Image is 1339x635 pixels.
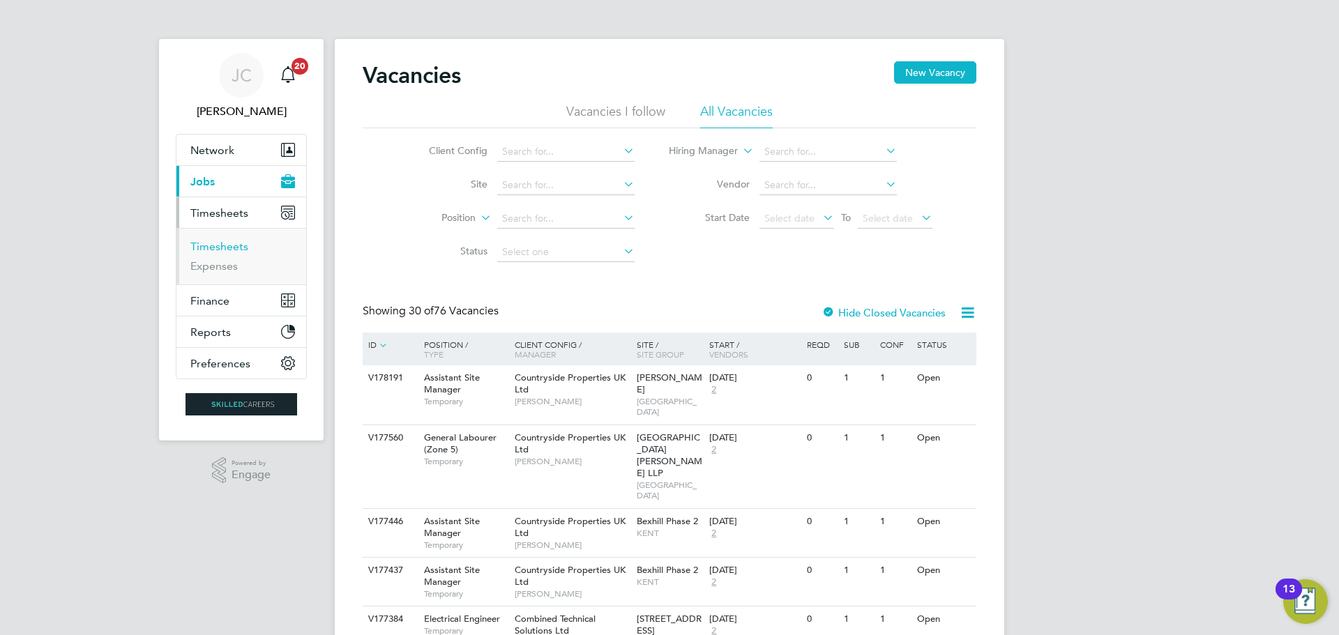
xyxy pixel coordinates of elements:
label: Site [407,178,487,190]
div: 1 [877,509,913,535]
button: Timesheets [176,197,306,228]
span: Temporary [424,456,508,467]
span: [PERSON_NAME] [515,396,630,407]
div: Status [914,332,974,356]
div: 1 [840,509,877,535]
a: Powered byEngage [212,457,271,484]
label: Vendor [669,178,750,190]
span: [PERSON_NAME] [515,588,630,599]
span: 2 [709,576,718,588]
a: 20 [274,53,302,98]
button: Finance [176,285,306,316]
span: Assistant Site Manager [424,564,480,588]
div: Open [914,606,974,632]
div: Site / [633,332,706,366]
span: [GEOGRAPHIC_DATA] [637,480,703,501]
input: Search for... [497,142,635,162]
img: skilledcareers-logo-retina.png [186,393,297,415]
div: 0 [803,425,840,451]
div: 1 [840,425,877,451]
label: Start Date [669,211,750,224]
nav: Main navigation [159,39,324,441]
span: 20 [292,58,308,75]
div: V178191 [365,365,414,391]
a: Timesheets [190,240,248,253]
button: Reports [176,316,306,347]
span: [PERSON_NAME] [515,540,630,551]
div: 1 [877,365,913,391]
div: Position / [414,332,511,366]
span: Vendors [709,349,748,360]
div: Showing [363,304,501,319]
span: James Croom [176,103,307,120]
a: JC[PERSON_NAME] [176,53,307,120]
div: Open [914,509,974,535]
span: Manager [515,349,556,360]
input: Select one [497,243,635,262]
div: V177384 [365,606,414,632]
span: Assistant Site Manager [424,372,480,395]
div: [DATE] [709,372,800,384]
div: V177437 [365,558,414,583]
span: Jobs [190,175,215,188]
button: New Vacancy [894,61,976,84]
span: [GEOGRAPHIC_DATA][PERSON_NAME] LLP [637,431,702,479]
span: Engage [232,469,271,481]
div: Sub [840,332,877,356]
div: 0 [803,365,840,391]
span: Countryside Properties UK Ltd [515,372,626,395]
div: 0 [803,558,840,583]
span: [GEOGRAPHIC_DATA] [637,396,703,418]
span: [PERSON_NAME] [515,456,630,467]
h2: Vacancies [363,61,461,89]
label: Hiring Manager [658,144,738,158]
span: Finance [190,294,229,307]
div: [DATE] [709,432,800,444]
input: Search for... [497,209,635,229]
div: 0 [803,509,840,535]
label: Status [407,245,487,257]
label: Client Config [407,144,487,157]
input: Search for... [759,142,897,162]
div: 0 [803,606,840,632]
span: Preferences [190,357,250,370]
li: All Vacancies [700,103,773,128]
span: 30 of [409,304,434,318]
button: Jobs [176,166,306,197]
div: Timesheets [176,228,306,284]
span: Select date [863,212,913,224]
div: Start / [706,332,803,366]
a: Expenses [190,259,238,273]
div: V177560 [365,425,414,451]
span: 2 [709,384,718,396]
div: [DATE] [709,565,800,576]
div: 1 [840,558,877,583]
input: Search for... [497,176,635,195]
span: Reports [190,326,231,339]
span: Electrical Engineer [424,613,500,625]
span: Bexhill Phase 2 [637,564,698,576]
span: Assistant Site Manager [424,515,480,539]
span: Site Group [637,349,684,360]
span: [PERSON_NAME] [637,372,702,395]
div: Client Config / [511,332,633,366]
span: Countryside Properties UK Ltd [515,515,626,539]
div: ID [365,332,414,358]
span: KENT [637,528,703,539]
span: Countryside Properties UK Ltd [515,431,626,455]
span: Timesheets [190,206,248,220]
span: KENT [637,576,703,588]
div: [DATE] [709,613,800,625]
div: 1 [877,558,913,583]
span: Type [424,349,444,360]
span: Temporary [424,588,508,599]
div: 1 [877,425,913,451]
span: 2 [709,444,718,456]
div: 1 [840,606,877,632]
div: Open [914,558,974,583]
span: Bexhill Phase 2 [637,515,698,527]
li: Vacancies I follow [566,103,665,128]
div: Reqd [803,332,840,356]
button: Network [176,135,306,165]
div: V177446 [365,509,414,535]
